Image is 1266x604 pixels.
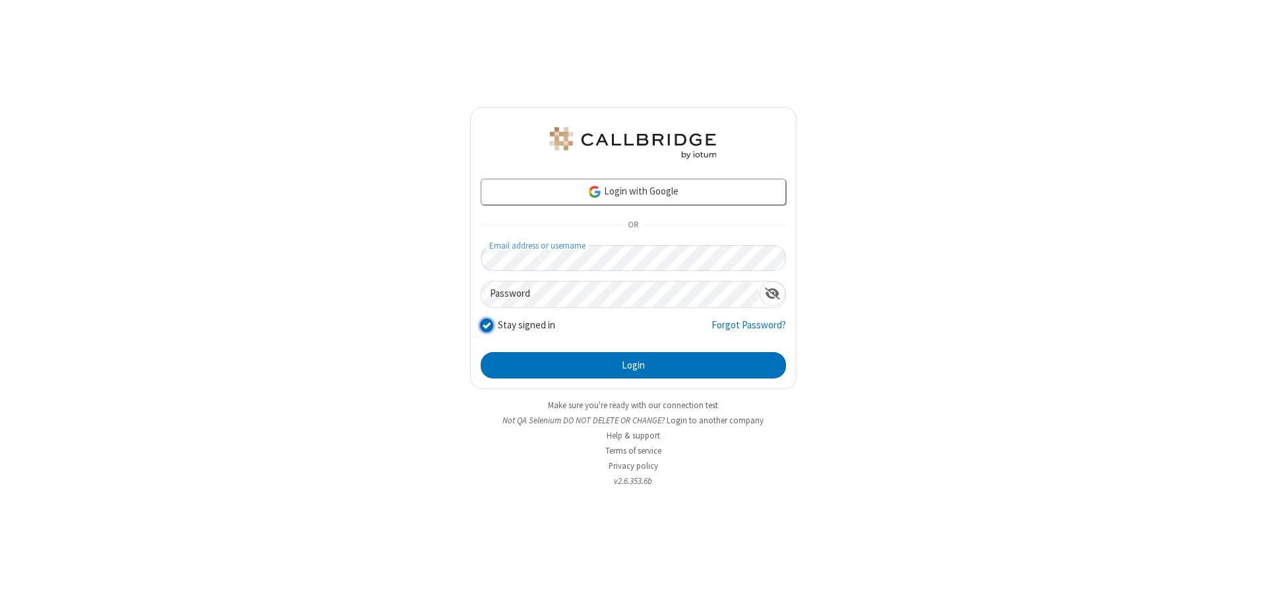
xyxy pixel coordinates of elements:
li: v2.6.353.6b [470,475,797,487]
a: Make sure you're ready with our connection test [548,400,718,411]
li: Not QA Selenium DO NOT DELETE OR CHANGE? [470,414,797,427]
label: Stay signed in [498,318,555,333]
input: Email address or username [481,245,786,271]
img: QA Selenium DO NOT DELETE OR CHANGE [547,127,719,159]
a: Forgot Password? [711,318,786,343]
div: Show password [760,282,785,306]
span: OR [622,216,644,235]
input: Password [481,282,760,307]
img: google-icon.png [588,185,602,199]
a: Help & support [607,430,660,441]
button: Login [481,352,786,378]
a: Login with Google [481,179,786,205]
a: Terms of service [605,445,661,456]
button: Login to another company [667,414,764,427]
a: Privacy policy [609,460,658,471]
